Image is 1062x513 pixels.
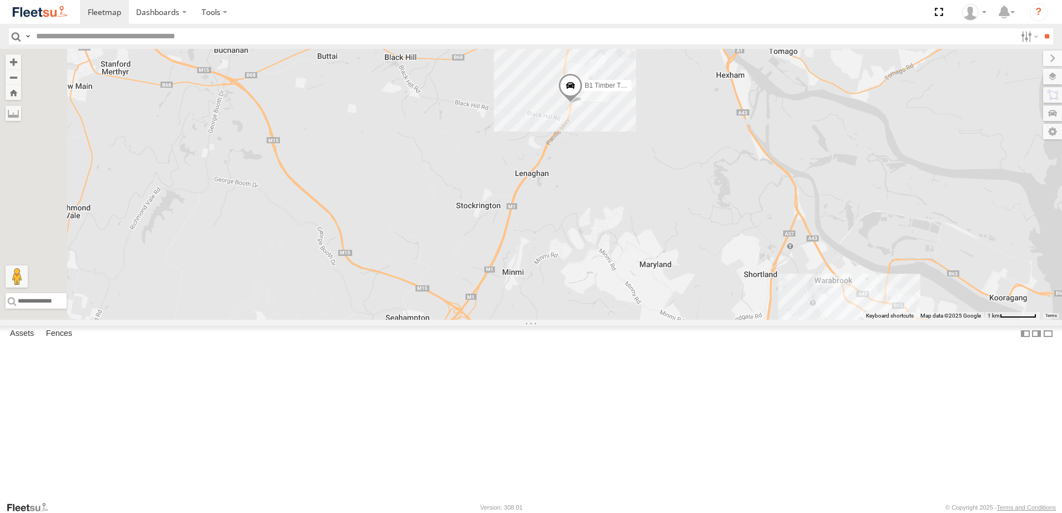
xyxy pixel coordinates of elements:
button: Map Scale: 1 km per 62 pixels [984,312,1040,320]
img: fleetsu-logo-horizontal.svg [11,4,69,19]
label: Fences [41,326,78,341]
button: Keyboard shortcuts [866,312,914,320]
button: Zoom out [6,69,21,85]
i: ? [1030,3,1048,21]
span: Map data ©2025 Google [920,313,981,319]
div: © Copyright 2025 - [945,504,1056,511]
span: 1 km [988,313,1000,319]
a: Terms and Conditions [997,504,1056,511]
span: B1 Timber Truck [585,82,633,89]
a: Terms (opens in new tab) [1045,314,1057,318]
button: Zoom Home [6,85,21,100]
button: Zoom in [6,54,21,69]
a: Visit our Website [6,502,57,513]
label: Dock Summary Table to the Left [1020,326,1031,342]
label: Map Settings [1043,124,1062,139]
div: Version: 308.01 [480,504,523,511]
label: Hide Summary Table [1043,326,1054,342]
button: Drag Pegman onto the map to open Street View [6,265,28,288]
label: Dock Summary Table to the Right [1031,326,1042,342]
div: Matt Curtis [958,4,990,21]
label: Search Filter Options [1016,28,1040,44]
label: Assets [4,326,39,341]
label: Measure [6,105,21,121]
label: Search Query [23,28,32,44]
